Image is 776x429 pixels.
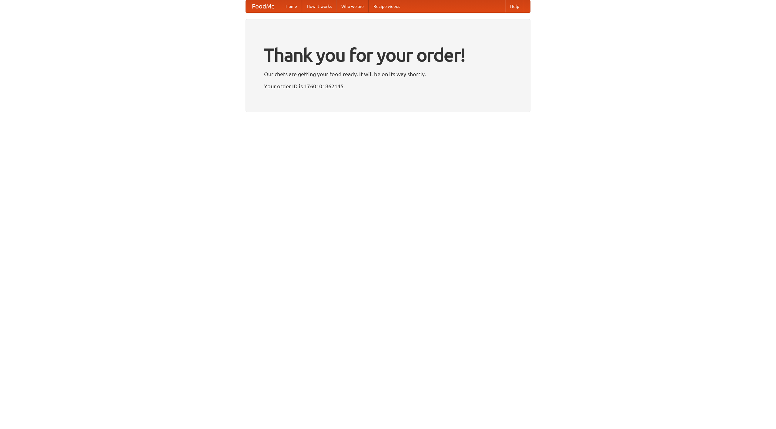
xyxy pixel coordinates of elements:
h1: Thank you for your order! [264,40,512,69]
p: Your order ID is 1760101862145. [264,82,512,91]
a: Home [281,0,302,12]
a: FoodMe [246,0,281,12]
a: How it works [302,0,336,12]
a: Help [505,0,524,12]
a: Who we are [336,0,369,12]
p: Our chefs are getting your food ready. It will be on its way shortly. [264,69,512,79]
a: Recipe videos [369,0,405,12]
